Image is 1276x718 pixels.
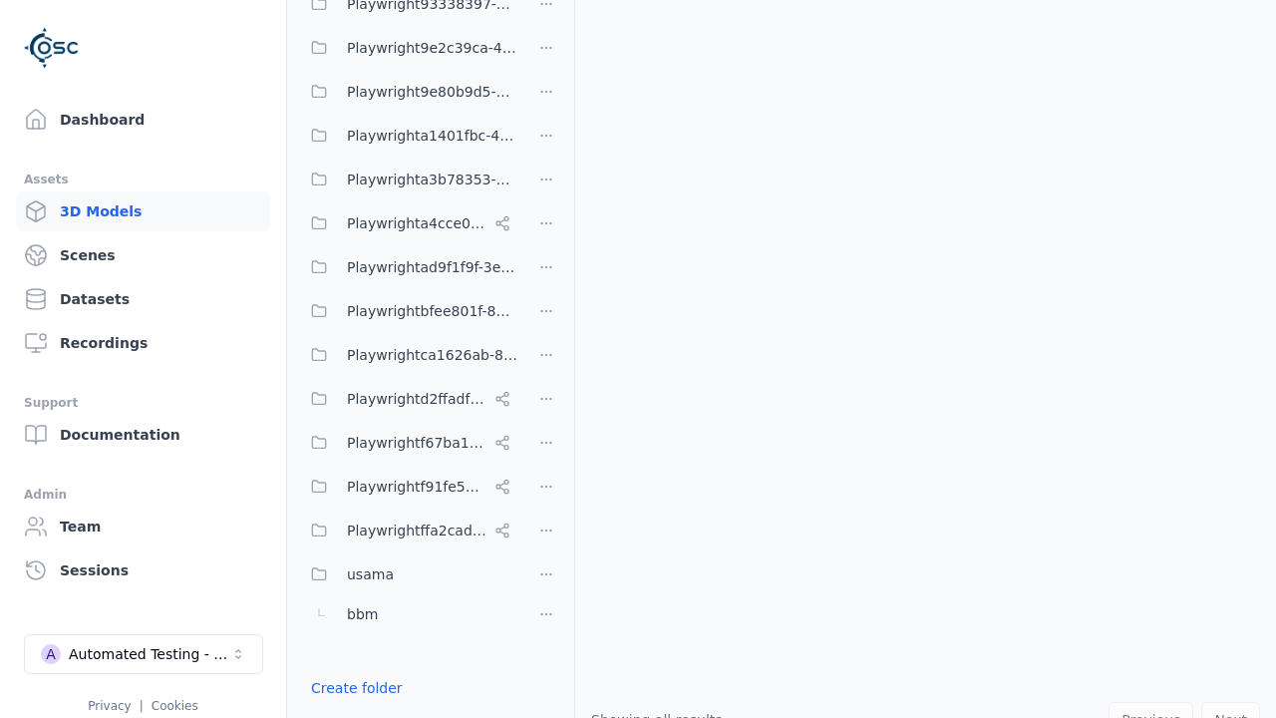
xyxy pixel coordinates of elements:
[299,160,518,199] button: Playwrighta3b78353-5999-46c5-9eab-70007203469a
[299,28,518,68] button: Playwright9e2c39ca-48c3-4c03-98f4-0435f3624ea6
[16,100,270,140] a: Dashboard
[16,279,270,319] a: Datasets
[347,124,518,148] span: Playwrighta1401fbc-43d7-48dd-a309-be935d99d708
[299,203,518,243] button: Playwrighta4cce06a-a8e6-4c0d-bfc1-93e8d78d750a
[347,36,518,60] span: Playwright9e2c39ca-48c3-4c03-98f4-0435f3624ea6
[299,554,518,594] button: usama
[347,519,486,542] span: Playwrightffa2cad8-0214-4c2f-a758-8e9593c5a37e
[16,191,270,231] a: 3D Models
[152,699,198,713] a: Cookies
[24,168,262,191] div: Assets
[347,255,518,279] span: Playwrightad9f1f9f-3e6a-4231-8f19-c506bf64a382
[299,379,518,419] button: Playwrightd2ffadf0-c973-454c-8fcf-dadaeffcb802
[299,511,518,550] button: Playwrightffa2cad8-0214-4c2f-a758-8e9593c5a37e
[24,391,262,415] div: Support
[347,168,518,191] span: Playwrighta3b78353-5999-46c5-9eab-70007203469a
[24,483,262,507] div: Admin
[299,335,518,375] button: Playwrightca1626ab-8cec-4ddc-b85a-2f9392fe08d1
[347,431,486,455] span: Playwrightf67ba199-386a-42d1-aebc-3b37e79c7296
[347,562,394,586] span: usama
[299,423,518,463] button: Playwrightf67ba199-386a-42d1-aebc-3b37e79c7296
[16,507,270,546] a: Team
[299,594,518,634] button: bbm
[347,387,486,411] span: Playwrightd2ffadf0-c973-454c-8fcf-dadaeffcb802
[347,343,518,367] span: Playwrightca1626ab-8cec-4ddc-b85a-2f9392fe08d1
[16,415,270,455] a: Documentation
[347,299,518,323] span: Playwrightbfee801f-8be1-42a6-b774-94c49e43b650
[347,80,518,104] span: Playwright9e80b9d5-ab0b-4e8f-a3de-da46b25b8298
[311,678,403,698] a: Create folder
[299,72,518,112] button: Playwright9e80b9d5-ab0b-4e8f-a3de-da46b25b8298
[347,602,378,626] span: bbm
[69,644,230,664] div: Automated Testing - Playwright
[299,116,518,156] button: Playwrighta1401fbc-43d7-48dd-a309-be935d99d708
[347,475,486,499] span: Playwrightf91fe523-dd75-44f3-a953-451f6070cb42
[140,699,144,713] span: |
[24,634,263,674] button: Select a workspace
[299,247,518,287] button: Playwrightad9f1f9f-3e6a-4231-8f19-c506bf64a382
[299,291,518,331] button: Playwrightbfee801f-8be1-42a6-b774-94c49e43b650
[16,323,270,363] a: Recordings
[24,20,80,76] img: Logo
[41,644,61,664] div: A
[299,670,415,706] button: Create folder
[347,211,486,235] span: Playwrighta4cce06a-a8e6-4c0d-bfc1-93e8d78d750a
[16,235,270,275] a: Scenes
[16,550,270,590] a: Sessions
[88,699,131,713] a: Privacy
[299,467,518,507] button: Playwrightf91fe523-dd75-44f3-a953-451f6070cb42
